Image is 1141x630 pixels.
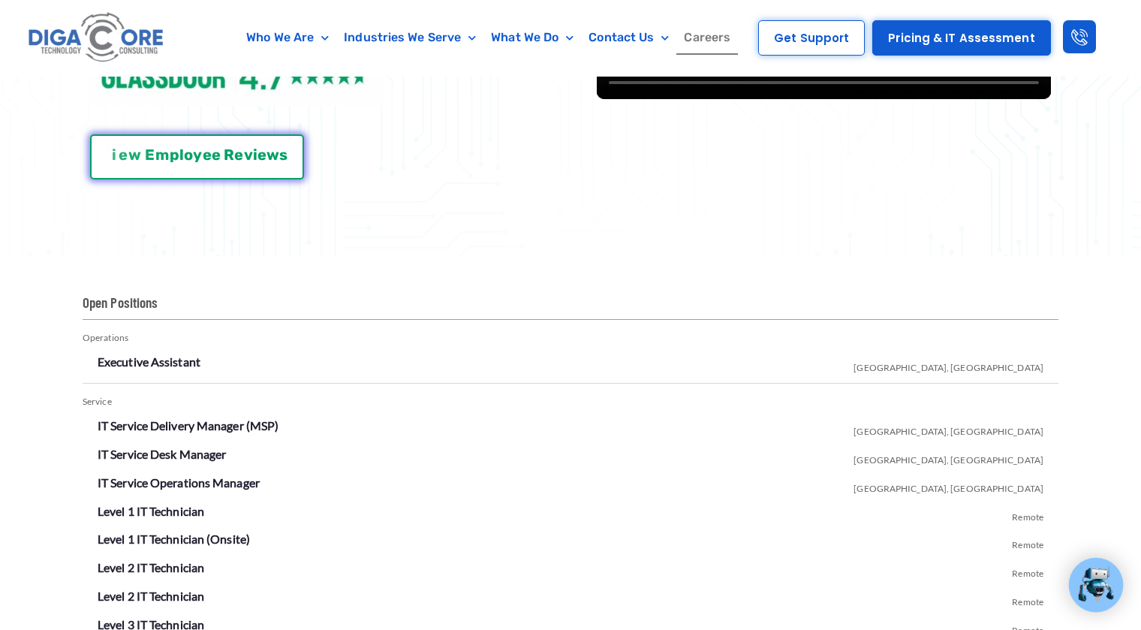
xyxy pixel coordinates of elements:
[98,560,204,574] a: Level 2 IT Technician
[224,147,234,162] span: R
[83,294,1058,320] h2: Open Positions
[581,20,676,55] a: Contact Us
[758,20,865,56] a: Get Support
[483,20,581,55] a: What We Do
[193,147,202,162] span: y
[212,147,221,162] span: e
[1012,556,1043,585] span: Remote
[1012,528,1043,556] span: Remote
[244,147,253,162] span: v
[128,147,141,162] span: w
[98,589,204,603] a: Level 2 IT Technician
[155,147,169,162] span: m
[239,20,336,55] a: Who We Are
[25,8,169,68] img: Digacore logo 1
[90,134,304,179] a: View Employee Reviews
[676,20,738,55] a: Careers
[853,443,1043,472] span: [GEOGRAPHIC_DATA], [GEOGRAPHIC_DATA]
[257,147,266,162] span: e
[888,32,1034,44] span: Pricing & IT Assessment
[279,147,288,162] span: s
[98,447,226,461] a: IT Service Desk Manager
[853,351,1043,379] span: [GEOGRAPHIC_DATA], [GEOGRAPHIC_DATA]
[266,147,279,162] span: w
[774,32,849,44] span: Get Support
[90,47,385,107] img: Glassdoor Reviews
[184,147,193,162] span: o
[336,20,483,55] a: Industries We Serve
[1012,585,1043,613] span: Remote
[112,147,116,162] span: i
[97,147,107,162] span: V
[83,327,1058,349] div: Operations
[98,475,260,490] a: IT Service Operations Manager
[179,147,184,162] span: l
[83,391,1058,413] div: Service
[145,147,155,162] span: E
[170,147,179,162] span: p
[203,147,212,162] span: e
[853,414,1043,443] span: [GEOGRAPHIC_DATA], [GEOGRAPHIC_DATA]
[853,472,1043,500] span: [GEOGRAPHIC_DATA], [GEOGRAPHIC_DATA]
[1012,500,1043,529] span: Remote
[98,418,278,433] a: IT Service Delivery Manager (MSP)
[98,504,204,518] a: Level 1 IT Technician
[253,147,257,162] span: i
[98,532,250,546] a: Level 1 IT Technician (Onsite)
[872,20,1050,56] a: Pricing & IT Assessment
[229,20,748,55] nav: Menu
[119,147,128,162] span: e
[98,354,200,369] a: Executive Assistant
[234,147,243,162] span: e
